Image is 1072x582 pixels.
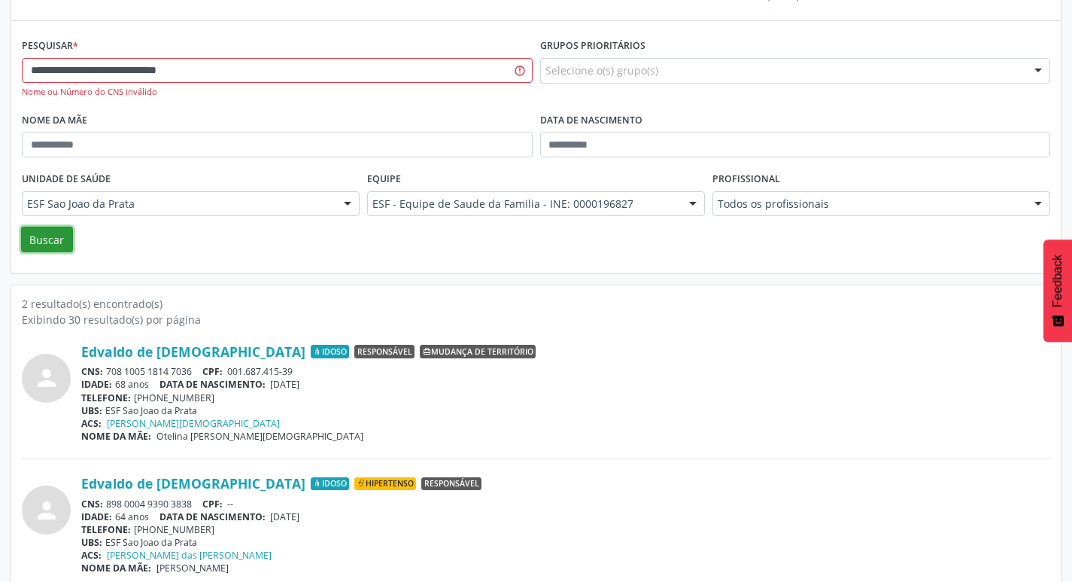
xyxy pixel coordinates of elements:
[22,86,533,99] div: Nome ou Número do CNS inválido
[718,197,1019,212] span: Todos os profissionais
[540,109,642,133] label: Data de nascimento
[22,296,1050,312] div: 2 resultado(s) encontrado(s)
[81,498,103,510] span: CNS:
[421,477,481,491] span: Responsável
[22,35,78,58] label: Pesquisar
[21,227,73,252] button: Buscar
[81,365,103,378] span: CNS:
[372,197,674,212] span: ESF - Equipe de Saude da Familia - INE: 0000196827
[107,549,272,562] a: [PERSON_NAME] das [PERSON_NAME]
[33,497,60,524] i: person
[354,345,415,358] span: Responsável
[22,312,1050,328] div: Exibindo 30 resultado(s) por página
[81,536,1050,549] div: ESF Sao Joao da Prata
[81,378,112,391] span: IDADE:
[81,430,151,443] span: NOME DA MÃE:
[159,510,266,523] span: DATA DE NASCIMENTO:
[202,365,223,378] span: CPF:
[81,523,131,536] span: TELEFONE:
[540,35,645,58] label: Grupos prioritários
[367,168,401,191] label: Equipe
[81,417,102,430] span: ACS:
[107,417,280,430] a: [PERSON_NAME][DEMOGRAPHIC_DATA]
[227,498,233,510] span: --
[202,498,223,510] span: CPF:
[81,365,1050,378] div: 708 1005 1814 7036
[545,62,658,78] span: Selecione o(s) grupo(s)
[81,392,1050,404] div: [PHONE_NUMBER]
[156,562,229,574] span: [PERSON_NAME]
[712,168,780,191] label: Profissional
[159,378,266,391] span: DATA DE NASCIMENTO:
[33,364,60,392] i: person
[420,345,536,358] span: Mudança de território
[156,430,363,443] span: Otelina [PERSON_NAME][DEMOGRAPHIC_DATA]
[81,498,1050,510] div: 898 0004 9390 3838
[81,343,305,360] a: Edvaldo de [DEMOGRAPHIC_DATA]
[1043,239,1072,342] button: Feedback - Mostrar pesquisa
[81,562,151,574] span: NOME DA MÃE:
[81,510,112,523] span: IDADE:
[270,378,299,391] span: [DATE]
[354,477,416,491] span: Hipertenso
[81,536,102,549] span: UBS:
[81,404,102,417] span: UBS:
[81,510,1050,523] div: 64 anos
[227,365,293,378] span: 001.687.415-39
[81,392,131,404] span: TELEFONE:
[270,510,299,523] span: [DATE]
[81,378,1050,391] div: 68 anos
[22,168,111,191] label: Unidade de saúde
[81,549,102,562] span: ACS:
[27,197,329,212] span: ESF Sao Joao da Prata
[81,523,1050,536] div: [PHONE_NUMBER]
[81,475,305,492] a: Edvaldo de [DEMOGRAPHIC_DATA]
[81,404,1050,417] div: ESF Sao Joao da Prata
[311,477,349,491] span: Idoso
[311,345,349,358] span: Idoso
[1051,254,1064,307] span: Feedback
[22,109,87,133] label: Nome da mãe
